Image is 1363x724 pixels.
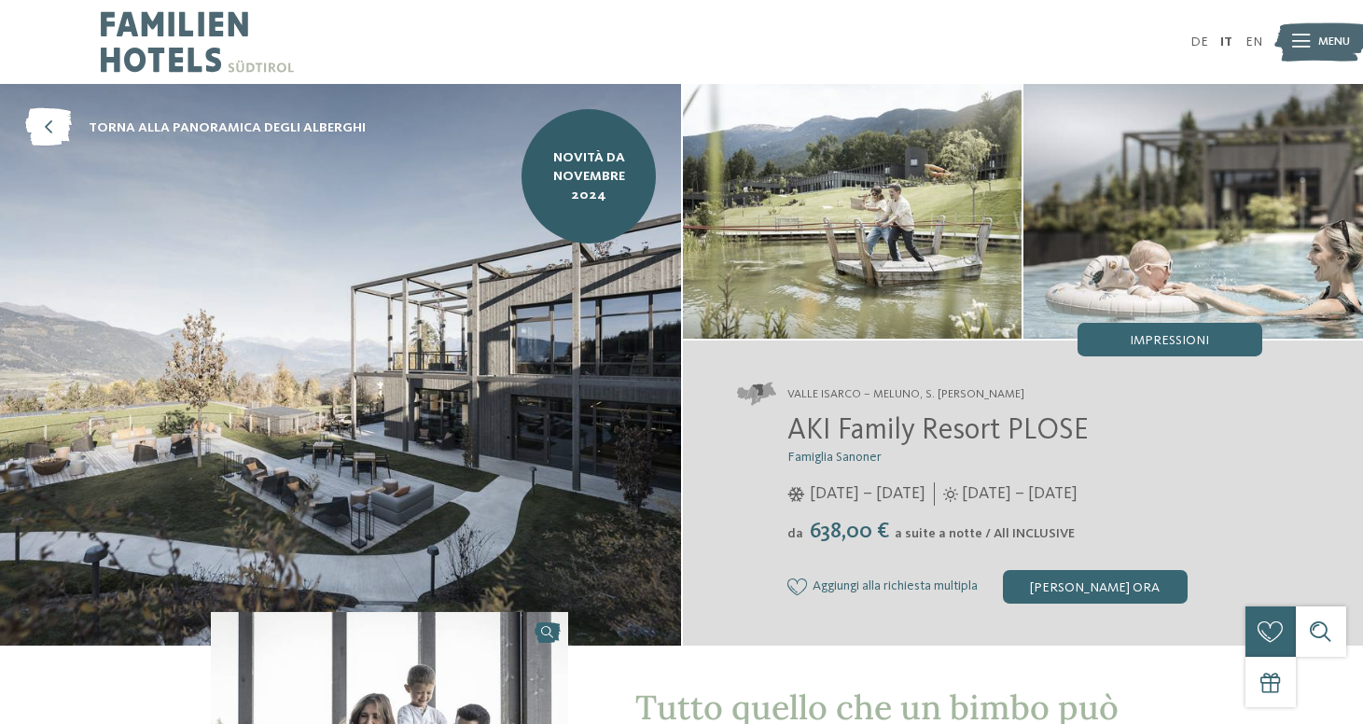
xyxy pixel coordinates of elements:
[1003,570,1188,604] div: [PERSON_NAME] ora
[962,482,1078,506] span: [DATE] – [DATE]
[25,109,366,147] a: torna alla panoramica degli alberghi
[810,482,925,506] span: [DATE] – [DATE]
[943,487,958,502] i: Orari d'apertura estate
[787,527,803,540] span: da
[787,487,805,502] i: Orari d'apertura inverno
[787,451,882,464] span: Famiglia Sanoner
[1245,35,1262,49] a: EN
[787,386,1024,403] span: Valle Isarco – Meluno, S. [PERSON_NAME]
[1023,84,1363,339] img: AKI: tutto quello che un bimbo può desiderare
[1318,34,1350,50] span: Menu
[1190,35,1208,49] a: DE
[895,527,1075,540] span: a suite a notte / All INCLUSIVE
[535,148,644,204] span: NOVITÀ da novembre 2024
[787,416,1089,446] span: AKI Family Resort PLOSE
[813,579,978,594] span: Aggiungi alla richiesta multipla
[805,521,893,543] span: 638,00 €
[89,118,366,137] span: torna alla panoramica degli alberghi
[1220,35,1232,49] a: IT
[683,84,1022,339] img: AKI: tutto quello che un bimbo può desiderare
[1130,334,1209,347] span: Impressioni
